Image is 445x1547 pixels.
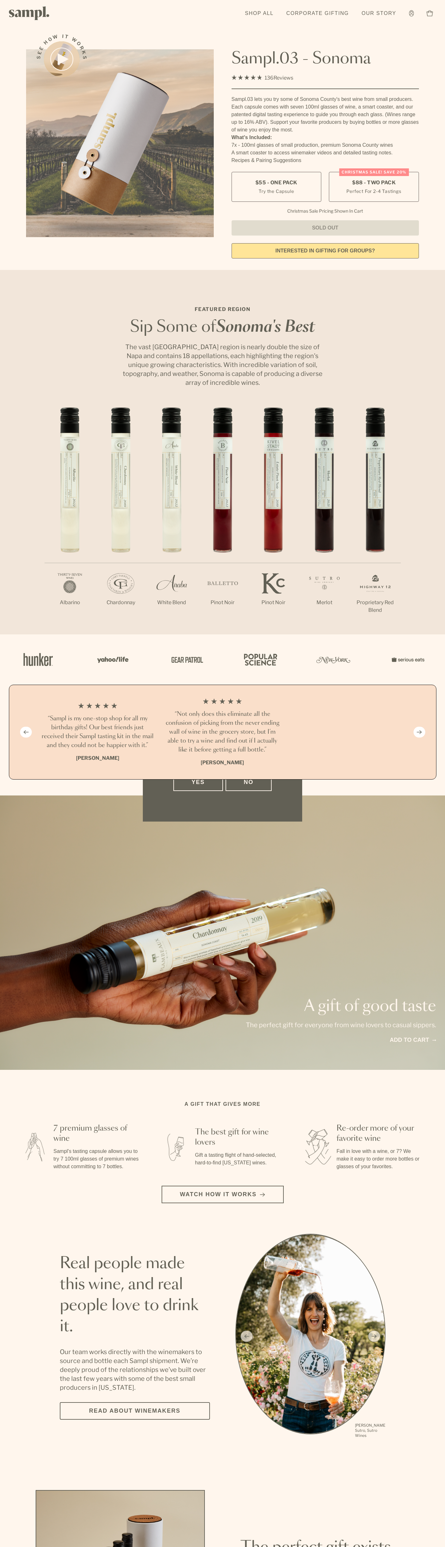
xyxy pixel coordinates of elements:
p: Proprietary Red Blend [350,599,401,614]
li: 5 / 7 [248,407,299,627]
span: $55 - One Pack [255,179,297,186]
h3: “Not only does this eliminate all the confusion of picking from the never ending wall of wine in ... [165,710,280,754]
a: Our Story [358,6,400,20]
button: No [226,773,272,791]
p: Merlot [299,599,350,606]
button: Yes [173,773,223,791]
button: See how it works [44,41,80,77]
img: Sampl logo [9,6,50,20]
small: Try the Capsule [259,188,294,194]
button: Next slide [414,727,425,738]
button: Sold Out [232,220,419,236]
b: [PERSON_NAME] [201,759,244,766]
li: 7 / 7 [350,407,401,634]
li: 2 / 7 [95,407,146,627]
ul: carousel [235,1234,386,1439]
li: 3 / 7 [146,407,197,627]
div: Christmas SALE! Save 20% [339,168,409,176]
a: Add to cart [390,1036,436,1044]
small: Perfect For 2-4 Tastings [346,188,401,194]
li: 2 / 4 [165,698,280,766]
li: 1 / 4 [40,698,155,766]
a: Shop All [242,6,277,20]
p: A gift of good taste [246,999,436,1014]
p: Chardonnay [95,599,146,606]
p: Albarino [45,599,95,606]
li: 6 / 7 [299,407,350,627]
span: $88 - Two Pack [352,179,396,186]
a: interested in gifting for groups? [232,243,419,258]
p: [PERSON_NAME] Sutro, Sutro Wines [355,1423,386,1438]
li: 1 / 7 [45,407,95,627]
b: [PERSON_NAME] [76,755,119,761]
li: 4 / 7 [197,407,248,627]
p: Pinot Noir [197,599,248,606]
div: slide 1 [235,1234,386,1439]
p: White Blend [146,599,197,606]
p: Pinot Noir [248,599,299,606]
button: Previous slide [20,727,32,738]
img: Sampl.03 - Sonoma [26,49,214,237]
a: Corporate Gifting [283,6,352,20]
h3: “Sampl is my one-stop shop for all my birthday gifts! Our best friends just received their Sampl ... [40,714,155,750]
p: The perfect gift for everyone from wine lovers to casual sippers. [246,1021,436,1029]
div: 136Reviews [232,74,293,82]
